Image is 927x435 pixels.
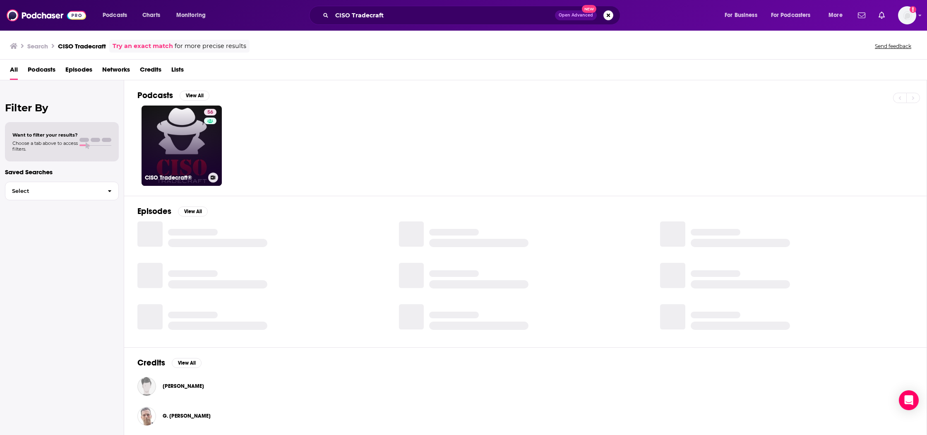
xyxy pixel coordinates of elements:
a: Podcasts [28,63,55,80]
a: PodcastsView All [137,90,209,101]
span: Logged in as thomaskoenig [898,6,916,24]
h2: Filter By [5,102,119,114]
img: Podchaser - Follow, Share and Rate Podcasts [7,7,86,23]
button: open menu [823,9,853,22]
button: open menu [719,9,768,22]
button: Select [5,182,119,200]
button: View All [178,207,208,216]
span: for more precise results [175,41,246,51]
button: G. Mark HardyG. Mark Hardy [137,403,913,429]
span: Open Advanced [559,13,593,17]
span: For Podcasters [771,10,811,21]
button: open menu [97,9,138,22]
h3: Search [27,42,48,50]
span: More [829,10,843,21]
a: CreditsView All [137,358,202,368]
a: G. Mark Hardy [163,413,211,419]
button: Ross YoungRoss Young [137,373,913,399]
span: Podcasts [103,10,127,21]
a: Show notifications dropdown [855,8,869,22]
button: open menu [766,9,823,22]
button: View All [180,91,209,101]
span: G. [PERSON_NAME] [163,413,211,419]
p: Saved Searches [5,168,119,176]
a: EpisodesView All [137,206,208,216]
h2: Episodes [137,206,171,216]
span: For Business [725,10,757,21]
span: 56 [207,108,213,117]
a: 56CISO Tradecraft® [142,106,222,186]
a: Credits [140,63,161,80]
div: Open Intercom Messenger [899,390,919,410]
input: Search podcasts, credits, & more... [332,9,555,22]
h3: CISO Tradecraft [58,42,106,50]
a: All [10,63,18,80]
h2: Podcasts [137,90,173,101]
button: Open AdvancedNew [555,10,597,20]
svg: Add a profile image [910,6,916,13]
a: Try an exact match [113,41,173,51]
div: Search podcasts, credits, & more... [317,6,628,25]
img: Ross Young [137,377,156,396]
h2: Credits [137,358,165,368]
span: Select [5,188,101,194]
a: Charts [137,9,165,22]
a: 56 [204,109,216,115]
a: Lists [171,63,184,80]
span: Want to filter your results? [12,132,78,138]
a: Ross Young [163,383,204,389]
span: Charts [142,10,160,21]
img: User Profile [898,6,916,24]
a: Show notifications dropdown [875,8,888,22]
a: Episodes [65,63,92,80]
a: Networks [102,63,130,80]
img: G. Mark Hardy [137,407,156,425]
span: [PERSON_NAME] [163,383,204,389]
h3: CISO Tradecraft® [145,174,205,181]
span: New [582,5,597,13]
span: Choose a tab above to access filters. [12,140,78,152]
button: Show profile menu [898,6,916,24]
button: View All [172,358,202,368]
button: Send feedback [872,43,914,50]
span: Monitoring [176,10,206,21]
button: open menu [171,9,216,22]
